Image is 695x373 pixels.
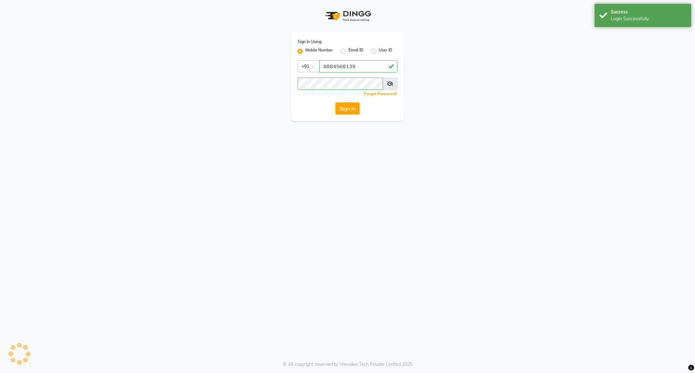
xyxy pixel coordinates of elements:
[379,47,392,55] label: User ID
[335,102,360,115] button: Sign In
[348,47,363,55] label: Email ID
[298,39,322,45] label: Sign In Using:
[364,91,397,96] a: Forgot Password?
[298,78,383,90] input: Username
[611,9,686,15] div: Success
[305,47,333,55] label: Mobile Number
[319,60,397,72] input: Username
[322,6,373,25] img: logo1.svg
[611,15,686,22] div: Login Successfully.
